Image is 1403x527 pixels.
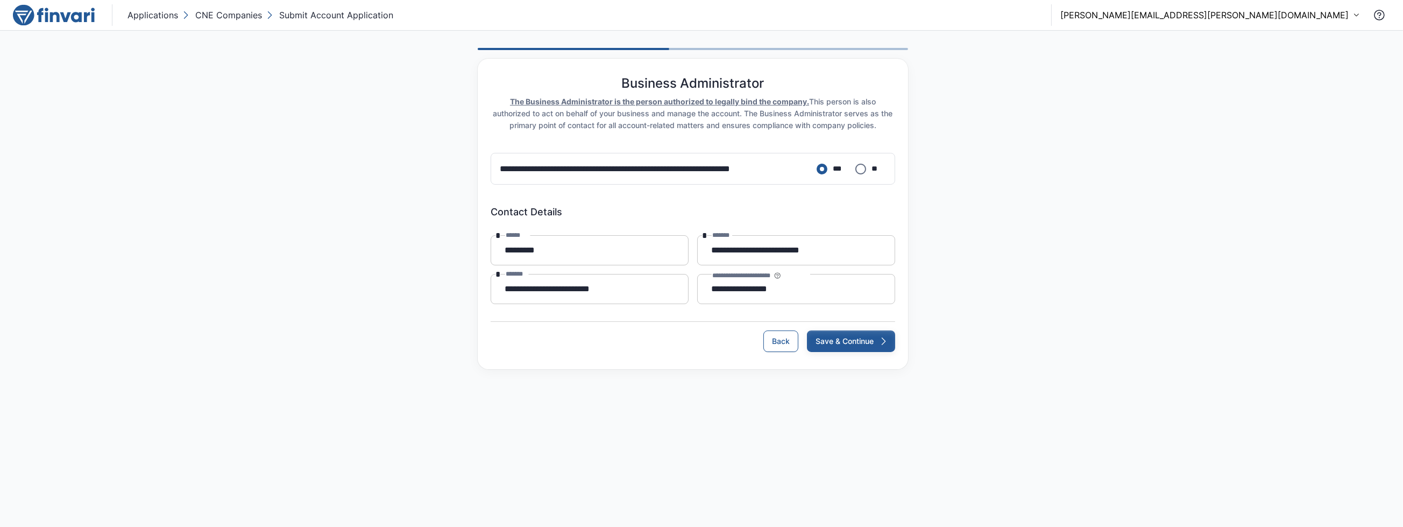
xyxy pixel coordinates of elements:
button: Back [763,331,798,352]
p: CNE Companies [195,9,262,22]
button: Contact Support [1369,4,1390,26]
h5: Business Administrator [622,76,764,92]
h6: Contact Details [491,206,895,218]
button: [PERSON_NAME][EMAIL_ADDRESS][PERSON_NAME][DOMAIN_NAME] [1060,9,1360,22]
u: The Business Administrator is the person authorized to legally bind the company. [510,97,809,106]
p: Submit Account Application [279,9,393,22]
img: logo [13,4,95,26]
p: [PERSON_NAME][EMAIL_ADDRESS][PERSON_NAME][DOMAIN_NAME] [1060,9,1349,22]
button: Save & Continue [807,331,895,352]
button: Submit Account Application [264,6,395,24]
button: CNE Companies [180,6,264,24]
button: Applications [125,6,180,24]
div: This person is also authorized to act on behalf of your business and manage the account. The Busi... [491,96,895,131]
p: Applications [127,9,178,22]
